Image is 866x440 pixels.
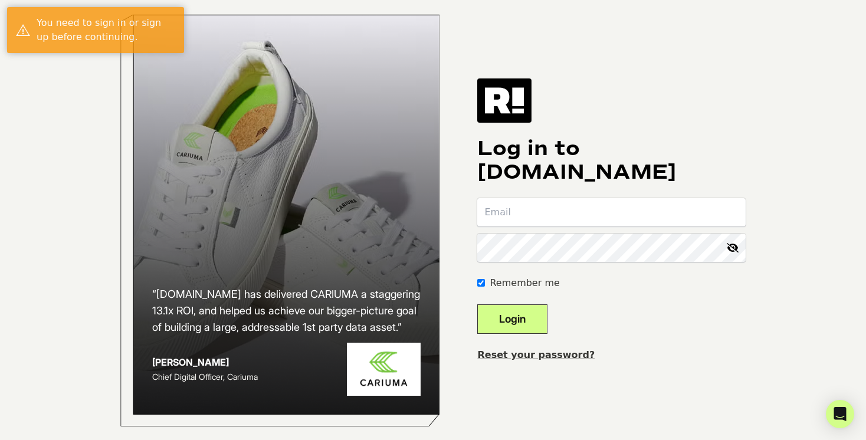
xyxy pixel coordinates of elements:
img: Retention.com [477,78,532,122]
div: Open Intercom Messenger [826,400,854,428]
input: Email [477,198,746,226]
h1: Log in to [DOMAIN_NAME] [477,137,746,184]
img: Cariuma [347,343,421,396]
strong: [PERSON_NAME] [152,356,229,368]
label: Remember me [490,276,559,290]
button: Login [477,304,547,334]
span: Chief Digital Officer, Cariuma [152,372,258,382]
div: You need to sign in or sign up before continuing. [37,16,175,44]
h2: “[DOMAIN_NAME] has delivered CARIUMA a staggering 13.1x ROI, and helped us achieve our bigger-pic... [152,286,421,336]
a: Reset your password? [477,349,595,360]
